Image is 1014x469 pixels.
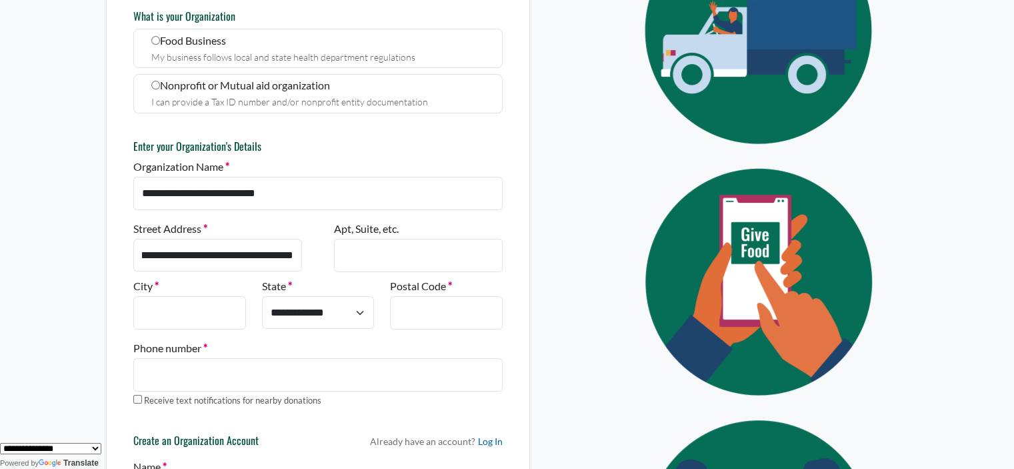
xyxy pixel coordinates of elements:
p: Already have an account? [370,434,503,448]
img: Google Translate [39,459,63,468]
input: Food Business My business follows local and state health department regulations [151,36,160,45]
a: Log In [478,434,503,448]
label: Organization Name [133,159,229,175]
label: Phone number [133,340,207,356]
label: Postal Code [390,278,452,294]
h6: What is your Organization [133,10,503,23]
label: City [133,278,159,294]
input: Nonprofit or Mutual aid organization I can provide a Tax ID number and/or nonprofit entity docume... [151,81,160,89]
label: Street Address [133,221,207,237]
h6: Create an Organization Account [133,434,259,453]
small: I can provide a Tax ID number and/or nonprofit entity documentation [151,96,428,107]
label: Nonprofit or Mutual aid organization [133,74,503,113]
label: State [262,278,292,294]
h6: Enter your Organization's Details [133,140,503,153]
label: Apt, Suite, etc. [334,221,399,237]
label: Food Business [133,29,503,68]
a: Translate [39,458,99,468]
label: Receive text notifications for nearby donations [144,394,321,408]
small: My business follows local and state health department regulations [151,51,415,63]
img: Eye Icon [615,156,908,408]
